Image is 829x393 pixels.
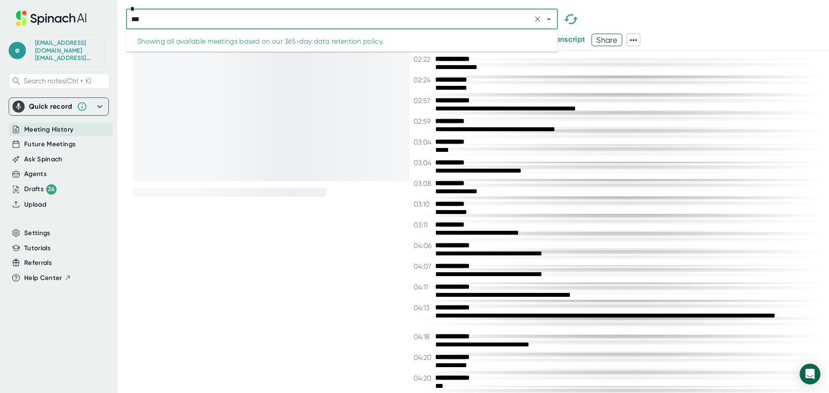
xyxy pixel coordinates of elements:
span: Share [592,32,622,47]
span: 04:11 [414,283,433,291]
button: Referrals [24,258,52,268]
button: Meeting History [24,125,73,135]
span: Search notes (Ctrl + K) [24,77,91,85]
span: 04:06 [414,242,433,250]
div: Quick record [29,102,73,111]
span: 04:20 [414,374,433,382]
div: Open Intercom Messenger [800,364,820,384]
button: Share [592,34,622,46]
span: 02:57 [414,97,433,105]
button: Close [543,13,555,25]
button: Future Meetings [24,139,76,149]
span: 03:10 [414,200,433,208]
span: 03:04 [414,138,433,146]
span: 03:08 [414,179,433,188]
button: Agents [24,169,47,179]
span: 03:11 [414,221,433,229]
div: Drafts [24,184,57,195]
button: Tutorials [24,243,51,253]
span: 02:22 [414,55,433,63]
div: Showing all available meetings based on our 365-day data retention policy. [137,37,384,46]
span: 04:13 [414,304,433,312]
button: Upload [24,200,46,210]
span: 03:04 [414,159,433,167]
button: Drafts 26 [24,184,57,195]
span: Help Center [24,273,62,283]
div: edotson@starrez.com edotson@starrez.com [35,39,100,62]
span: 04:07 [414,262,433,270]
button: Settings [24,228,51,238]
div: Quick record [13,98,105,115]
button: Ask Spinach [24,154,63,164]
span: Transcript [548,35,585,44]
button: Help Center [24,273,71,283]
span: 04:20 [414,353,433,362]
button: Transcript [548,34,585,45]
span: 02:59 [414,117,433,126]
button: Clear [532,13,544,25]
span: 02:24 [414,76,433,84]
span: e [9,42,26,59]
span: 04:18 [414,333,433,341]
div: 26 [46,184,57,195]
